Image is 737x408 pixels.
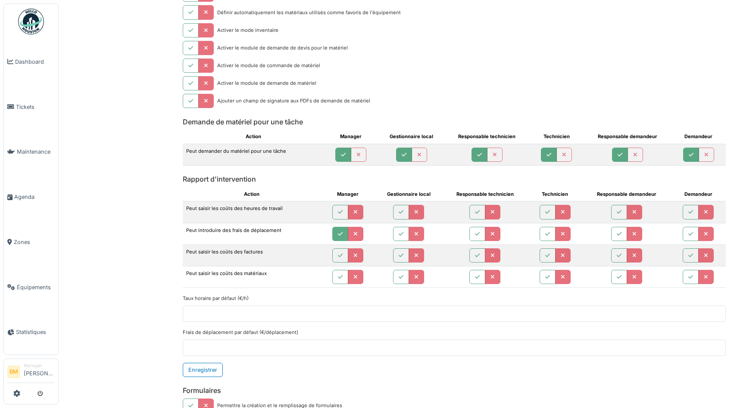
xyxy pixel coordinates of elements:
th: Manager [320,187,375,201]
h6: Rapport d'intervention [183,175,726,183]
th: Responsable technicien [442,187,528,201]
a: Dashboard [4,39,58,84]
th: Action [183,187,320,201]
th: Demandeur [671,130,726,144]
span: Tickets [16,103,55,111]
li: BM [7,365,20,378]
td: Peut saisir les coûts des matériaux [183,266,320,287]
a: Zones [4,219,58,265]
a: Maintenance [4,130,58,175]
span: Équipements [17,283,55,291]
img: Badge_color-CXgf-gQk.svg [18,9,44,34]
th: Technicien [529,130,584,144]
span: Zones [14,238,55,246]
td: Peut saisir les coûts des heures de travail [183,201,320,223]
a: Statistiques [4,310,58,355]
a: Équipements [4,265,58,310]
div: Activer le mode inventaire [217,27,278,34]
th: Action [183,130,324,144]
th: Gestionnaire local [378,130,445,144]
th: Responsable technicien [445,130,529,144]
div: Ajouter un champ de signature aux PDFs de demande de matériel [217,97,370,105]
h6: Formulaires [183,386,726,395]
th: Gestionnaire local [375,187,442,201]
h6: Demande de matériel pour une tâche [183,118,726,126]
th: Responsable demandeur [583,187,671,201]
div: Activer le module de demande de matériel [217,80,316,87]
label: Taux horaire par défaut (€/h) [183,295,249,302]
th: Manager [324,130,378,144]
a: BM Manager[PERSON_NAME] [7,362,55,383]
th: Technicien [528,187,583,201]
th: Demandeur [671,187,726,201]
th: Responsable demandeur [584,130,671,144]
span: Statistiques [16,328,55,336]
button: Enregistrer [183,363,223,377]
a: Tickets [4,84,58,130]
span: Dashboard [15,58,55,66]
td: Peut saisir les coûts des factures [183,244,320,266]
span: Maintenance [17,148,55,156]
li: [PERSON_NAME] [24,362,55,381]
a: Agenda [4,174,58,219]
div: Activer le module de demande de devis pour le matériel [217,44,348,52]
label: Frais de déplacement par défaut (€/déplacement) [183,329,298,336]
div: Activer le module de commande de matériel [217,62,320,69]
td: Peut introduire des frais de déplacement [183,223,320,244]
td: Peut demander du matériel pour une tâche [183,144,324,165]
span: Agenda [14,193,55,201]
div: Définir automatiquement les matériaux utilisés comme favoris de l'équipement [217,9,401,16]
div: Manager [24,362,55,369]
